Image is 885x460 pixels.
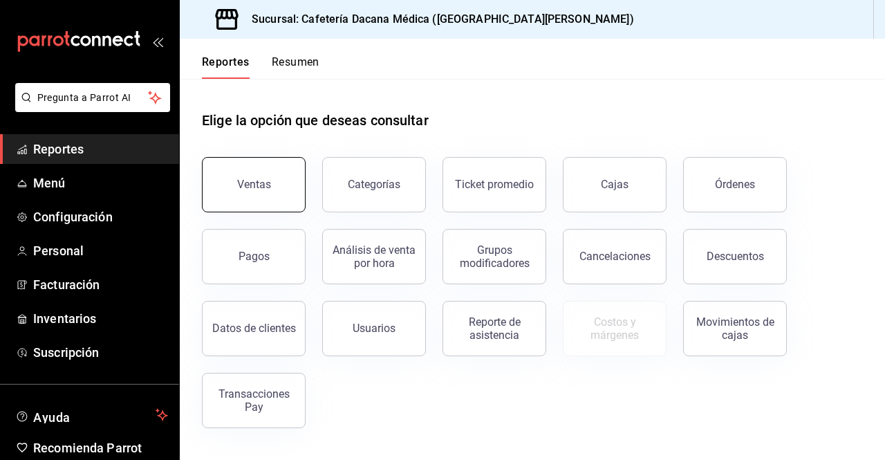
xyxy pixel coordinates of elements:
button: Órdenes [683,157,787,212]
button: Análisis de venta por hora [322,229,426,284]
div: Ventas [237,178,271,191]
span: Pregunta a Parrot AI [37,91,149,105]
span: Facturación [33,275,168,294]
span: Suscripción [33,343,168,362]
div: Usuarios [353,322,395,335]
span: Ayuda [33,407,150,423]
span: Reportes [33,140,168,158]
span: Configuración [33,208,168,226]
div: Costos y márgenes [572,315,658,342]
button: Reporte de asistencia [442,301,546,356]
button: Pagos [202,229,306,284]
div: Categorías [348,178,400,191]
div: Pagos [239,250,270,263]
button: Movimientos de cajas [683,301,787,356]
div: Cancelaciones [579,250,651,263]
span: Menú [33,174,168,192]
div: Reporte de asistencia [451,315,537,342]
button: Ticket promedio [442,157,546,212]
button: Resumen [272,55,319,79]
button: Usuarios [322,301,426,356]
h3: Sucursal: Cafetería Dacana Médica ([GEOGRAPHIC_DATA][PERSON_NAME]) [241,11,634,28]
button: Categorías [322,157,426,212]
span: Personal [33,241,168,260]
div: Descuentos [707,250,764,263]
button: open_drawer_menu [152,36,163,47]
div: Análisis de venta por hora [331,243,417,270]
div: Órdenes [715,178,755,191]
button: Descuentos [683,229,787,284]
button: Reportes [202,55,250,79]
div: navigation tabs [202,55,319,79]
span: Inventarios [33,309,168,328]
div: Datos de clientes [212,322,296,335]
div: Cajas [601,178,628,191]
h1: Elige la opción que deseas consultar [202,110,429,131]
button: Datos de clientes [202,301,306,356]
button: Ventas [202,157,306,212]
div: Transacciones Pay [211,387,297,414]
button: Pregunta a Parrot AI [15,83,170,112]
button: Transacciones Pay [202,373,306,428]
div: Ticket promedio [455,178,534,191]
div: Grupos modificadores [451,243,537,270]
button: Cajas [563,157,667,212]
button: Cancelaciones [563,229,667,284]
span: Recomienda Parrot [33,439,168,457]
button: Grupos modificadores [442,229,546,284]
a: Pregunta a Parrot AI [10,100,170,115]
button: Contrata inventarios para ver este reporte [563,301,667,356]
div: Movimientos de cajas [692,315,778,342]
